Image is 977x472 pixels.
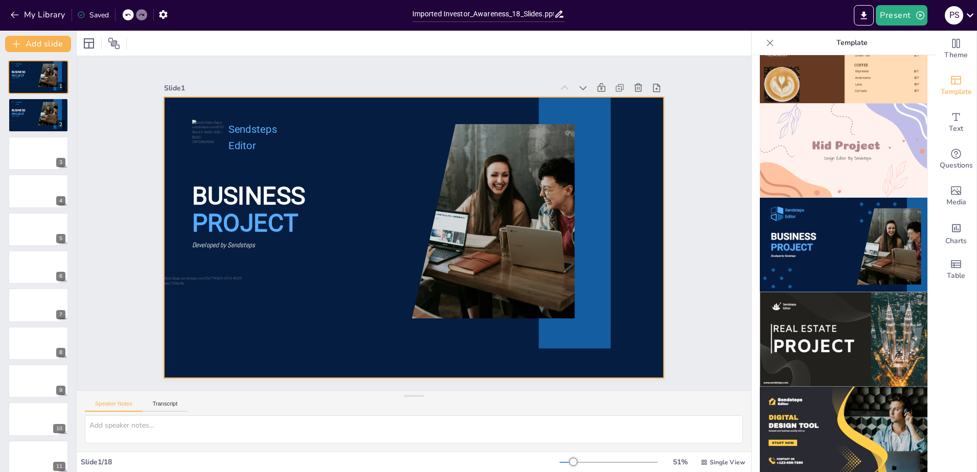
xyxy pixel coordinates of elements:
button: My Library [8,7,69,23]
span: Editor [16,65,19,67]
div: 9 [8,364,68,398]
div: Change the overall theme [936,31,976,67]
div: 2 [56,120,65,129]
span: Theme [944,50,968,61]
span: Charts [945,235,967,247]
div: 7 [8,288,68,322]
button: Export to PowerPoint [854,5,874,26]
div: 10 [53,424,65,433]
span: Template [941,86,972,98]
span: Sendsteps [16,102,22,103]
div: 1 [8,60,68,94]
input: Insert title [412,7,554,21]
span: Developed by Sendsteps [12,115,19,116]
div: Add ready made slides [936,67,976,104]
div: Slide 1 [197,34,579,125]
div: 5 [56,234,65,243]
button: Present [876,5,927,26]
button: P S [945,5,963,26]
div: 7 [56,310,65,319]
p: Template [778,31,925,55]
span: Media [946,197,966,208]
div: P S [945,6,963,25]
div: 4 [56,196,65,205]
div: Add text boxes [936,104,976,141]
span: PROJECT [12,74,25,77]
span: Developed by Sendsteps [192,194,255,216]
div: 10 [8,402,68,436]
span: Sendsteps [251,87,301,109]
span: Table [947,270,965,281]
span: Text [949,123,963,134]
div: 6 [8,250,68,284]
div: 3 [56,158,65,167]
img: thumb-11.png [760,292,927,387]
div: 5 [8,213,68,246]
button: Add slide [5,36,71,52]
span: PROJECT [12,112,25,115]
div: Slide 1 / 18 [81,457,560,467]
div: 8 [8,326,68,360]
div: 3 [8,136,68,170]
div: 4 [8,174,68,208]
div: Add a table [936,251,976,288]
span: BUSINESS [12,70,26,74]
span: Position [108,37,120,50]
span: BUSINESS [12,108,26,112]
div: 1 [56,82,65,91]
button: Speaker Notes [85,400,143,412]
img: thumb-9.png [760,103,927,198]
div: Add charts and graphs [936,215,976,251]
div: Add images, graphics, shapes or video [936,178,976,215]
span: Developed by Sendsteps [12,78,19,79]
span: Questions [940,160,973,171]
div: 51 % [668,457,692,467]
img: thumb-10.png [760,198,927,292]
div: Layout [81,35,97,52]
div: 11 [53,462,65,471]
img: thumb-8.png [760,9,927,104]
span: Single View [710,458,745,466]
div: 2 [8,98,68,132]
div: Saved [77,10,109,20]
button: Transcript [143,400,188,412]
span: Editor [16,103,19,105]
span: BUSINESS [200,136,317,188]
span: PROJECT [194,163,304,214]
div: Get real-time input from your audience [936,141,976,178]
div: 6 [56,272,65,281]
span: Editor [247,102,277,120]
div: 9 [56,386,65,395]
span: Sendsteps [16,63,22,65]
div: 8 [56,348,65,357]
